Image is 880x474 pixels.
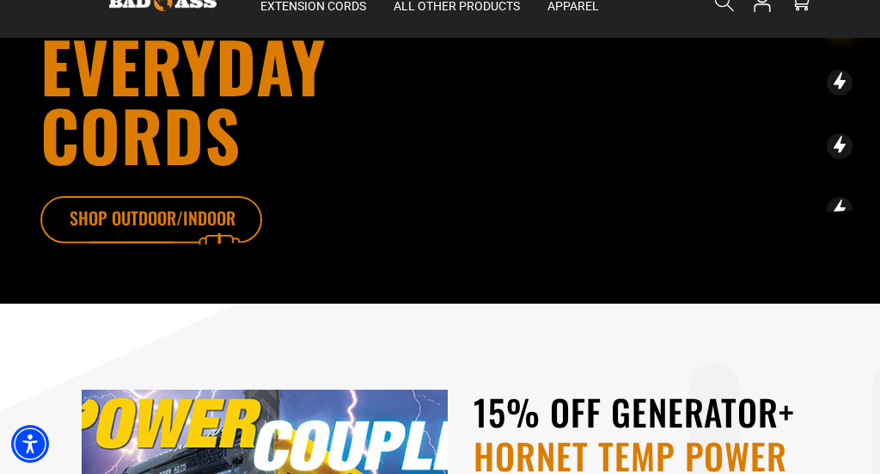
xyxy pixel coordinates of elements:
a: Shop Outdoor/Indoor [40,196,264,244]
div: Accessibility Menu [11,425,49,463]
h1: Everyday cords [40,31,520,169]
